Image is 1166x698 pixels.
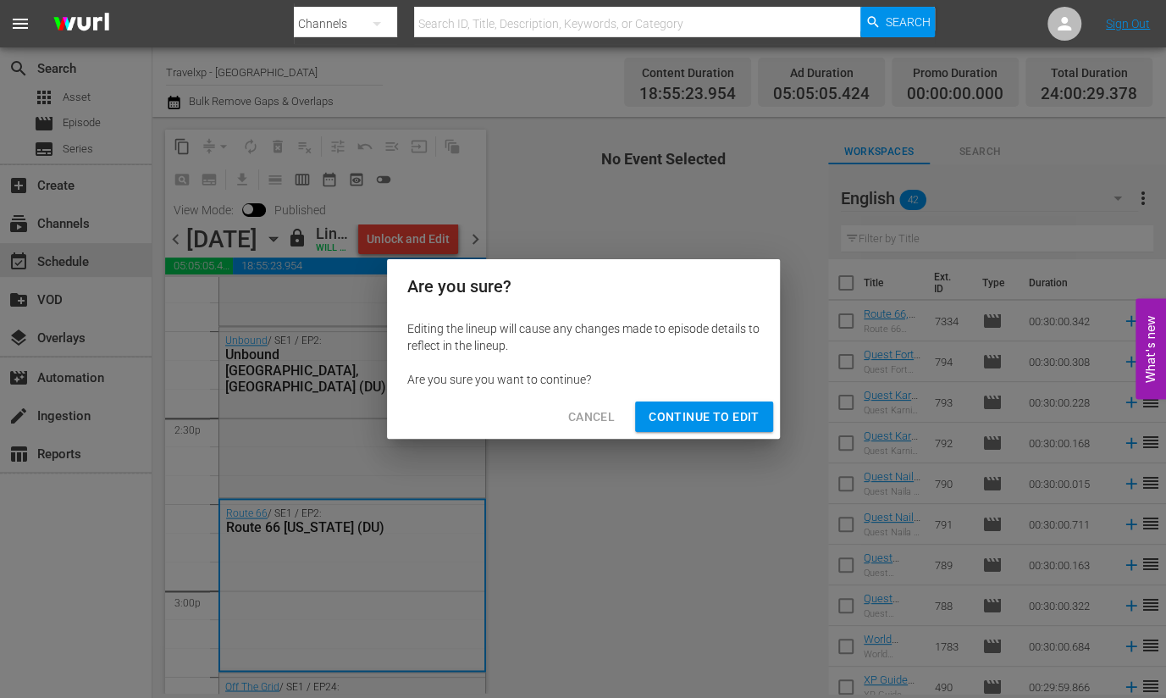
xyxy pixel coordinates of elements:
div: Editing the lineup will cause any changes made to episode details to reflect in the lineup. [407,320,760,354]
span: Continue to Edit [649,407,759,428]
button: Open Feedback Widget [1136,299,1166,400]
img: ans4CAIJ8jUAAAAAAAAAAAAAAAAAAAAAAAAgQb4GAAAAAAAAAAAAAAAAAAAAAAAAJMjXAAAAAAAAAAAAAAAAAAAAAAAAgAT5G... [41,4,122,44]
button: Continue to Edit [635,402,772,433]
button: Cancel [555,402,628,433]
span: Search [886,7,931,37]
span: Cancel [568,407,615,428]
h2: Are you sure? [407,273,760,300]
div: Are you sure you want to continue? [407,371,760,388]
a: Sign Out [1106,17,1150,30]
span: menu [10,14,30,34]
